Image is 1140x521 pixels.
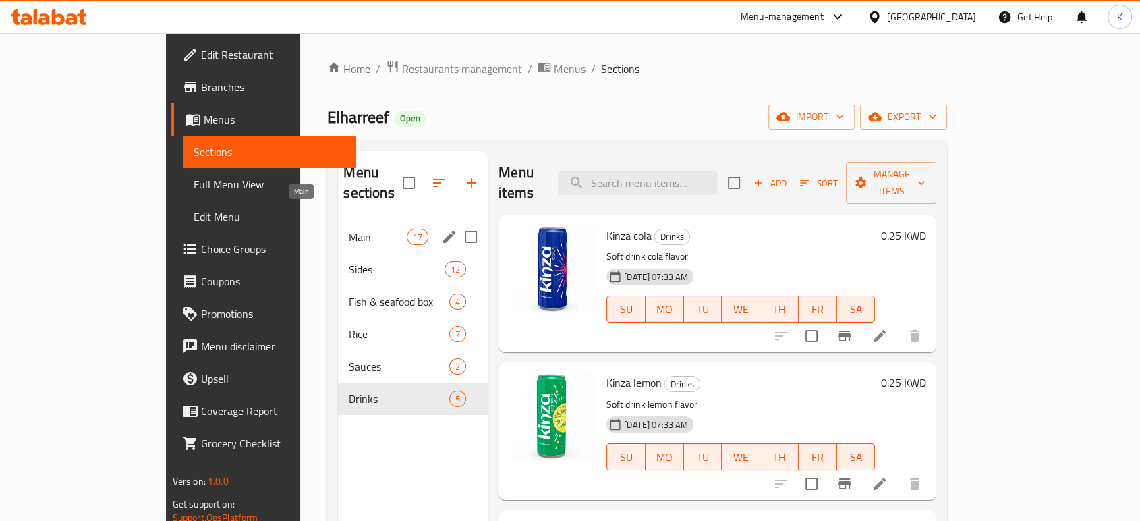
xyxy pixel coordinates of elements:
span: export [871,109,936,126]
button: SU [606,296,646,323]
img: Kinza cola [509,226,596,312]
span: Add [751,175,788,191]
span: Full Menu View [194,176,345,192]
button: export [860,105,947,130]
span: Kinza cola [606,225,652,246]
span: TH [766,447,793,467]
a: Coupons [171,265,356,298]
input: search [558,171,717,195]
a: Grocery Checklist [171,427,356,460]
span: 7 [450,328,465,341]
span: Open [395,113,426,124]
a: Sections [183,136,356,168]
div: items [407,229,428,245]
div: Rice7 [338,318,488,350]
div: items [449,294,466,310]
a: Edit menu item [872,328,888,344]
span: [DATE] 07:33 AM [619,418,693,431]
a: Upsell [171,362,356,395]
p: Soft drink lemon flavor [606,396,875,413]
span: Menu disclaimer [201,338,345,354]
span: WE [727,447,755,467]
li: / [590,61,595,77]
button: TH [760,443,799,470]
nav: Menu sections [338,215,488,420]
span: Version: [173,472,206,490]
button: FR [799,443,837,470]
span: MO [651,300,679,319]
span: FR [804,300,832,319]
button: SU [606,443,646,470]
div: Fish & seafood box [349,294,449,310]
span: Manage items [857,166,925,200]
a: Branches [171,71,356,103]
a: Edit Menu [183,200,356,233]
a: Promotions [171,298,356,330]
span: [DATE] 07:33 AM [619,271,693,283]
button: MO [646,443,684,470]
span: Add item [748,173,791,194]
span: Drinks [655,229,689,244]
span: Restaurants management [402,61,522,77]
div: Main17edit [338,221,488,253]
div: Drinks [349,391,449,407]
span: Sections [194,144,345,160]
a: Coverage Report [171,395,356,427]
button: FR [799,296,837,323]
button: MO [646,296,684,323]
a: Full Menu View [183,168,356,200]
div: Drinks [664,376,700,392]
div: items [449,391,466,407]
button: Add section [455,167,488,199]
span: 2 [450,360,465,373]
span: TU [689,447,717,467]
div: Sides [349,261,444,277]
span: import [779,109,844,126]
span: 5 [450,393,465,406]
span: SU [612,447,640,467]
span: SA [843,300,870,319]
span: TU [689,300,717,319]
div: Drinks [654,229,690,245]
h6: 0.25 KWD [880,373,925,392]
span: Rice [349,326,449,342]
span: Menus [554,61,585,77]
span: Grocery Checklist [201,435,345,451]
nav: breadcrumb [327,60,947,78]
span: Select section [720,169,748,197]
img: Kinza lemon [509,373,596,460]
span: SU [612,300,640,319]
span: Select all sections [395,169,423,197]
a: Menus [171,103,356,136]
span: Select to update [797,322,826,350]
a: Edit Restaurant [171,38,356,71]
span: Coupons [201,273,345,290]
span: Drinks [665,377,700,392]
a: Edit menu item [872,476,888,492]
button: TH [760,296,799,323]
a: Menus [538,60,585,78]
a: Choice Groups [171,233,356,265]
span: Promotions [201,306,345,322]
button: Add [748,173,791,194]
button: SA [837,296,876,323]
h2: Menu items [498,163,542,203]
span: Coverage Report [201,403,345,419]
span: 4 [450,296,465,308]
button: import [768,105,855,130]
div: Sides12 [338,253,488,285]
span: Sauces [349,358,449,375]
li: / [528,61,532,77]
span: Menus [204,111,345,128]
a: Menu disclaimer [171,330,356,362]
span: WE [727,300,755,319]
span: Select to update [797,470,826,498]
a: Restaurants management [386,60,522,78]
span: Choice Groups [201,241,345,257]
span: 12 [445,263,465,276]
div: [GEOGRAPHIC_DATA] [887,9,976,24]
span: 17 [407,231,428,244]
button: Manage items [846,162,936,204]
